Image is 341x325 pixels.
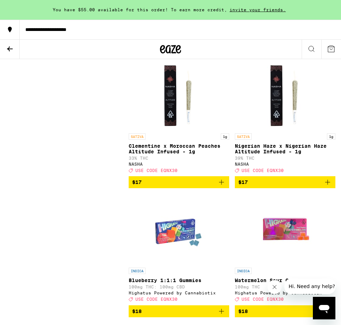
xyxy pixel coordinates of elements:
[129,176,229,188] button: Add to bag
[235,305,335,317] button: Add to bag
[221,133,229,140] p: 1g
[235,291,335,295] div: Highatus Powered by Cannabiotix
[129,278,229,283] p: Blueberry 1:1:1 Gummies
[250,59,320,130] img: NASHA - Nigerian Haze x Nigerian Haze Altitude Infused - 1g
[284,279,335,294] iframe: Message from company
[235,156,335,160] p: 39% THC
[129,156,229,160] p: 33% THC
[129,143,229,154] p: Clementine x Moroccan Peaches Altitude Infused - 1g
[235,143,335,154] p: Nigerian Haze x Nigerian Haze Altitude Infused - 1g
[129,305,229,317] button: Add to bag
[235,278,335,283] p: Watermelon Sour Gummies
[129,291,229,295] div: Highatus Powered by Cannabiotix
[235,268,252,274] p: INDICA
[235,133,252,140] p: SATIVA
[238,179,248,185] span: $17
[129,133,146,140] p: SATIVA
[250,194,320,264] img: Highatus Powered by Cannabiotix - Watermelon Sour Gummies
[235,59,335,176] a: Open page for Nigerian Haze x Nigerian Haze Altitude Infused - 1g from NASHA
[238,308,248,314] span: $18
[129,162,229,166] div: NASHA
[53,7,227,12] span: You have $55.00 available for this order! To earn more credit,
[235,176,335,188] button: Add to bag
[144,59,214,130] img: NASHA - Clementine x Moroccan Peaches Altitude Infused - 1g
[235,285,335,289] p: 100mg THC
[135,297,178,302] span: USE CODE EQNX30
[268,280,282,294] iframe: Close message
[129,59,229,176] a: Open page for Clementine x Moroccan Peaches Altitude Infused - 1g from NASHA
[235,162,335,166] div: NASHA
[144,194,214,264] img: Highatus Powered by Cannabiotix - Blueberry 1:1:1 Gummies
[227,7,288,12] span: invite your friends.
[235,194,335,305] a: Open page for Watermelon Sour Gummies from Highatus Powered by Cannabiotix
[242,168,284,173] span: USE CODE EQNX30
[327,133,335,140] p: 1g
[129,194,229,305] a: Open page for Blueberry 1:1:1 Gummies from Highatus Powered by Cannabiotix
[242,297,284,302] span: USE CODE EQNX30
[313,297,335,319] iframe: Button to launch messaging window
[132,308,142,314] span: $18
[132,179,142,185] span: $17
[129,285,229,289] p: 100mg THC: 100mg CBD
[135,168,178,173] span: USE CODE EQNX30
[129,268,146,274] p: INDICA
